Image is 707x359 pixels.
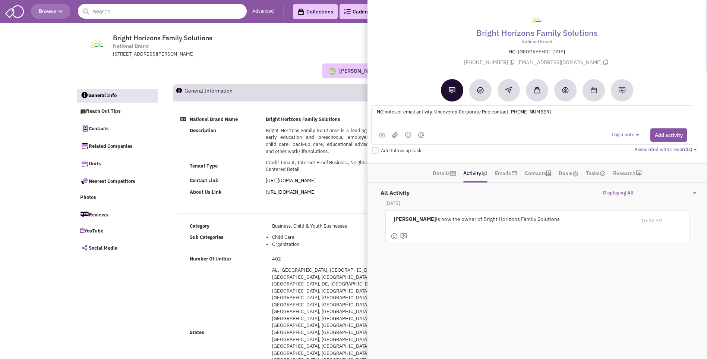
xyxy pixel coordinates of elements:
span: Bright Horizons Family Solutions [113,34,212,42]
li: Child Care [272,234,393,241]
img: mantion.png [418,132,424,138]
span: Bright Horizons Family Solutions® is a leading provider of early education and preschools, employ... [266,127,393,154]
b: States [190,329,204,335]
a: Collections [293,4,338,19]
span: 10:36 AM [641,218,663,224]
a: [URL][DOMAIN_NAME] [266,177,316,184]
b: Description [190,127,216,134]
a: Units [76,156,158,171]
span: Add follow up task [381,147,422,154]
div: [STREET_ADDRESS][PERSON_NAME] [113,51,307,58]
a: Bright Horizons Family Solutions [476,27,598,38]
b: [PERSON_NAME] [394,216,436,222]
b: National Brand Name [190,116,238,122]
li: Organization [272,241,393,248]
div: [PERSON_NAME] [339,67,380,75]
b: Category [190,223,209,229]
img: Add to a collection [534,87,540,94]
img: icon-email-active-16.png [511,170,517,176]
a: Contacts [76,121,158,136]
b: [DATE] [385,200,400,206]
a: Cadences [340,4,381,19]
a: [URL][DOMAIN_NAME] [266,189,316,195]
img: SmartAdmin [5,4,24,18]
div: is now the owner of Bright Horizons Family Solutions [391,211,635,227]
td: Business, Child & Youth Businesses [270,221,395,232]
img: www.brighthorizons.com [81,34,114,53]
td: Credit Tenant, Internet Proof Business, Neighborhood Centered Retail [263,157,395,175]
a: Nearest Competitors [76,173,158,189]
a: Activity [463,168,481,179]
img: icon-dealamount.png [572,171,578,177]
a: Contacts [525,168,546,179]
button: Add activity [650,128,687,142]
img: public.png [379,132,385,138]
img: Add a Task [477,87,484,94]
img: research-icon.png [636,170,642,176]
a: Social Media [76,240,158,256]
a: Deals [559,168,578,179]
img: mdi_comment-add-outline.png [400,232,407,240]
b: Contact Link [190,177,218,184]
img: icon-collection-lavender-black.svg [297,8,304,15]
a: Details [433,168,450,179]
a: General Info [77,89,158,103]
a: Related Companies [76,138,158,154]
a: Photos [76,191,158,205]
img: emoji.png [405,131,411,138]
span: Browse [39,8,63,15]
span: [PHONE_NUMBER] [464,59,517,66]
span: National Brand [113,42,149,50]
b: Sub Categories [190,234,224,240]
img: Add a note [449,87,455,94]
img: Schedule a Meeting [591,87,597,93]
img: TaskCount.png [600,171,606,177]
button: Browse [31,4,70,19]
img: Reachout [505,87,512,93]
a: Reviews [76,207,158,222]
span: [EMAIL_ADDRESS][DOMAIN_NAME] [517,59,610,66]
a: YouTube [76,224,158,238]
img: (jpg,png,gif,doc,docx,xls,xlsx,pdf,txt) [392,132,398,138]
button: Associated with1record(s) [634,146,699,153]
td: 402 [270,253,395,265]
b: Bright Horizons Family Solutions [266,116,340,122]
b: About Us Link [190,189,222,195]
label: All Activity [377,185,410,197]
a: Reach Out Tips [76,104,158,119]
img: Request research [618,87,626,94]
img: Cadences_logo.png [344,9,351,14]
a: Research [613,168,635,179]
span: 1 [669,146,672,153]
a: Advanced [252,8,274,15]
p: HQ: [GEOGRAPHIC_DATA] [376,49,698,56]
h2: General Information [184,84,233,101]
button: Add to a collection [526,79,548,102]
b: Number Of Unit(s) [190,256,231,262]
b: Tenant Type [190,163,218,169]
a: Tasks [586,168,606,179]
input: Search [78,4,247,19]
a: Emails [495,168,511,179]
img: face-smile.png [391,232,398,240]
p: National brand [376,38,698,45]
button: Log a note [612,131,641,138]
img: Create a deal [562,87,569,94]
img: icon-note.png [482,170,487,176]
